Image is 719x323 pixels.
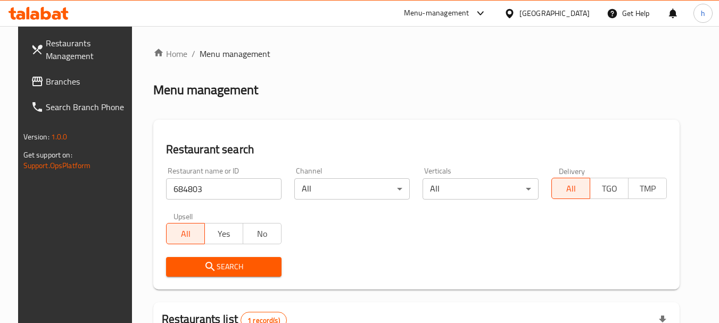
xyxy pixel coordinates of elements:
[166,257,282,277] button: Search
[171,226,201,242] span: All
[175,260,273,274] span: Search
[166,223,205,244] button: All
[423,178,538,200] div: All
[166,142,667,158] h2: Restaurant search
[590,178,629,199] button: TGO
[46,37,130,62] span: Restaurants Management
[173,212,193,220] label: Upsell
[701,7,705,19] span: h
[551,178,590,199] button: All
[46,101,130,113] span: Search Branch Phone
[46,75,130,88] span: Branches
[209,226,239,242] span: Yes
[166,178,282,200] input: Search for restaurant name or ID..
[153,47,680,60] nav: breadcrumb
[153,47,187,60] a: Home
[192,47,195,60] li: /
[153,81,258,98] h2: Menu management
[23,159,91,172] a: Support.OpsPlatform
[247,226,277,242] span: No
[594,181,624,196] span: TGO
[22,30,138,69] a: Restaurants Management
[22,69,138,94] a: Branches
[633,181,663,196] span: TMP
[22,94,138,120] a: Search Branch Phone
[243,223,282,244] button: No
[204,223,243,244] button: Yes
[200,47,270,60] span: Menu management
[23,148,72,162] span: Get support on:
[294,178,410,200] div: All
[556,181,586,196] span: All
[404,7,469,20] div: Menu-management
[51,130,68,144] span: 1.0.0
[628,178,667,199] button: TMP
[519,7,590,19] div: [GEOGRAPHIC_DATA]
[23,130,49,144] span: Version:
[559,167,585,175] label: Delivery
